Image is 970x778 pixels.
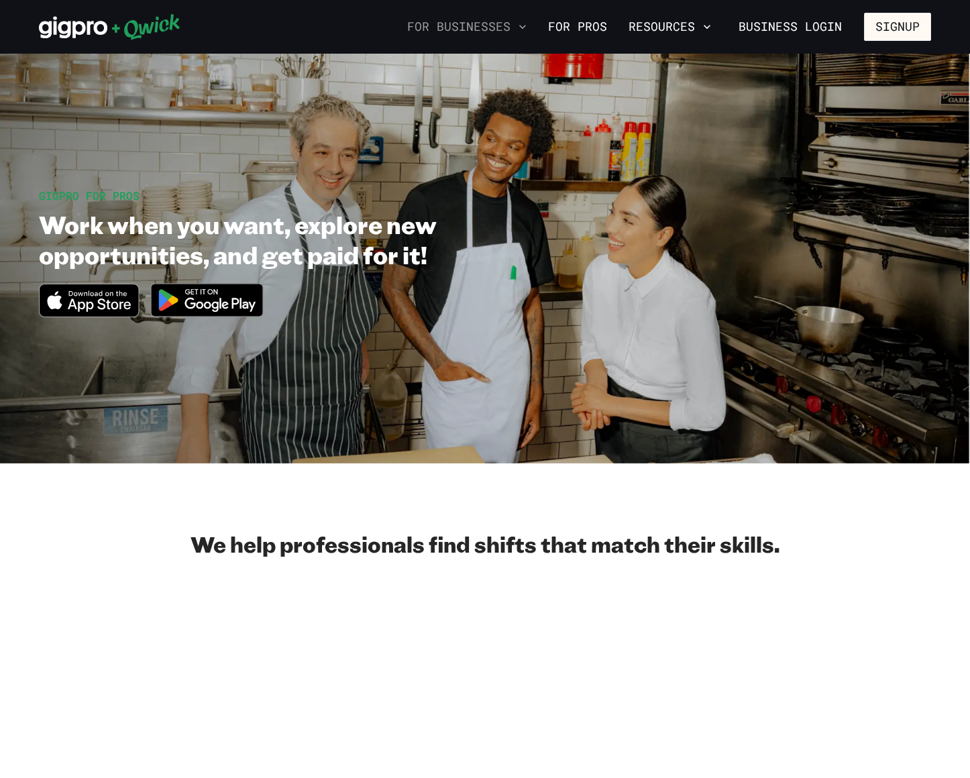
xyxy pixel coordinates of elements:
[402,15,532,38] button: For Businesses
[727,13,853,41] a: Business Login
[39,209,574,270] h1: Work when you want, explore new opportunities, and get paid for it!
[39,188,140,203] span: GIGPRO FOR PROS
[543,15,612,38] a: For Pros
[864,13,931,41] button: Signup
[39,306,140,320] a: Download on the App Store
[142,275,272,325] img: Get it on Google Play
[623,15,716,38] button: Resources
[39,531,931,557] h2: We help professionals find shifts that match their skills.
